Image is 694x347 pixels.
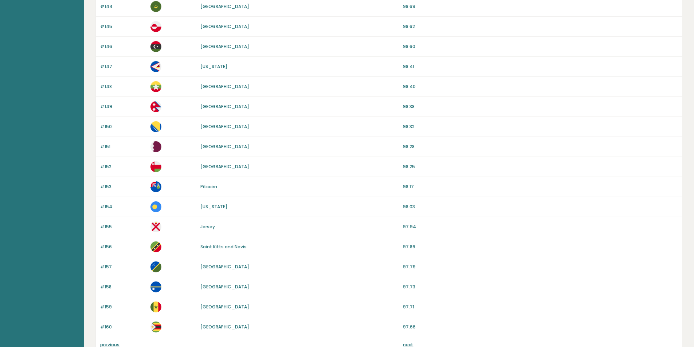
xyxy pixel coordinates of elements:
p: #160 [100,324,146,330]
a: [GEOGRAPHIC_DATA] [200,3,249,9]
p: #153 [100,184,146,190]
img: nr.svg [150,281,161,292]
p: #156 [100,244,146,250]
p: #159 [100,304,146,310]
p: #146 [100,43,146,50]
p: #149 [100,103,146,110]
a: [US_STATE] [200,63,227,70]
p: 97.66 [403,324,678,330]
p: 98.25 [403,163,678,170]
p: 98.41 [403,63,678,70]
img: sb.svg [150,261,161,272]
p: 97.89 [403,244,678,250]
p: 98.17 [403,184,678,190]
p: #150 [100,123,146,130]
img: ly.svg [150,41,161,52]
p: #144 [100,3,146,10]
p: #154 [100,204,146,210]
p: 98.32 [403,123,678,130]
img: kn.svg [150,241,161,252]
a: [GEOGRAPHIC_DATA] [200,304,249,310]
p: #158 [100,284,146,290]
p: 98.38 [403,103,678,110]
a: [GEOGRAPHIC_DATA] [200,163,249,170]
img: pw.svg [150,201,161,212]
img: pn.svg [150,181,161,192]
p: #148 [100,83,146,90]
p: 97.73 [403,284,678,290]
p: 98.03 [403,204,678,210]
img: gl.svg [150,21,161,32]
a: [GEOGRAPHIC_DATA] [200,264,249,270]
a: [US_STATE] [200,204,227,210]
p: #145 [100,23,146,30]
img: qa.svg [150,141,161,152]
a: Jersey [200,224,215,230]
img: zw.svg [150,322,161,332]
a: Saint Kitts and Nevis [200,244,247,250]
p: #151 [100,143,146,150]
a: [GEOGRAPHIC_DATA] [200,23,249,29]
p: 98.40 [403,83,678,90]
img: np.svg [150,101,161,112]
img: je.svg [150,221,161,232]
p: 97.94 [403,224,678,230]
p: #152 [100,163,146,170]
img: ba.svg [150,121,161,132]
p: #157 [100,264,146,270]
a: [GEOGRAPHIC_DATA] [200,143,249,150]
img: as.svg [150,61,161,72]
img: mm.svg [150,81,161,92]
p: 97.71 [403,304,678,310]
p: #147 [100,63,146,70]
img: om.svg [150,161,161,172]
a: [GEOGRAPHIC_DATA] [200,284,249,290]
a: [GEOGRAPHIC_DATA] [200,43,249,50]
p: 98.60 [403,43,678,50]
img: sn.svg [150,301,161,312]
a: [GEOGRAPHIC_DATA] [200,324,249,330]
p: 98.28 [403,143,678,150]
p: #155 [100,224,146,230]
img: mr.svg [150,1,161,12]
p: 98.69 [403,3,678,10]
a: [GEOGRAPHIC_DATA] [200,83,249,90]
a: [GEOGRAPHIC_DATA] [200,123,249,130]
a: Pitcairn [200,184,217,190]
p: 97.79 [403,264,678,270]
a: [GEOGRAPHIC_DATA] [200,103,249,110]
p: 98.62 [403,23,678,30]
